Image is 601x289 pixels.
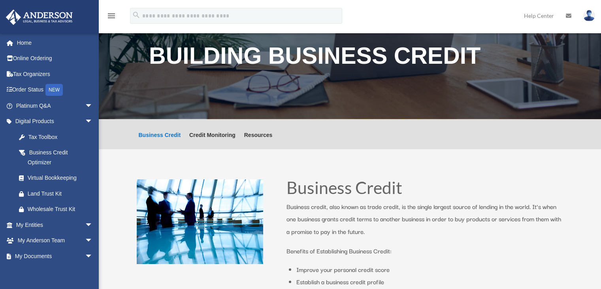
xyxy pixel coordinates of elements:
a: Wholesale Trust Kit [11,202,105,217]
a: Order StatusNEW [6,82,105,98]
img: business people talking in office [137,179,263,264]
div: Tax Toolbox [28,132,95,142]
span: arrow_drop_down [85,98,101,114]
div: Business Credit Optimizer [28,148,91,167]
a: Digital Productsarrow_drop_down [6,114,105,129]
i: menu [107,11,116,21]
li: Establish a business credit profile [296,276,563,288]
a: Virtual Bookkeeping [11,170,105,186]
h1: Business Credit [286,179,563,200]
a: Land Trust Kit [11,186,105,202]
div: Virtual Bookkeeping [28,173,95,183]
span: arrow_drop_down [85,233,101,249]
div: Wholesale Trust Kit [28,204,95,214]
span: arrow_drop_down [85,114,101,130]
img: User Pic [583,10,595,21]
div: Land Trust Kit [28,189,95,199]
a: Resources [244,132,273,149]
a: Platinum Q&Aarrow_drop_down [6,98,105,114]
a: My Anderson Teamarrow_drop_down [6,233,105,249]
a: menu [107,14,116,21]
span: arrow_drop_down [85,248,101,264]
img: Anderson Advisors Platinum Portal [4,10,75,25]
li: Improve your personal credit score [296,263,563,276]
div: NEW [45,84,63,96]
a: My Documentsarrow_drop_down [6,248,105,264]
a: My Entitiesarrow_drop_down [6,217,105,233]
span: arrow_drop_down [85,217,101,233]
p: Benefits of Establishing Business Credit: [286,245,563,257]
a: Business Credit [139,132,181,149]
h1: Building Business Credit [149,44,551,72]
a: Tax Toolbox [11,129,105,145]
a: Online Ordering [6,51,105,67]
a: Home [6,35,105,51]
a: Business Credit Optimizer [11,145,101,170]
a: Credit Monitoring [189,132,236,149]
i: search [132,11,141,19]
p: Business credit, also known as trade credit, is the single largest source of lending in the world... [286,200,563,245]
a: Tax Organizers [6,66,105,82]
